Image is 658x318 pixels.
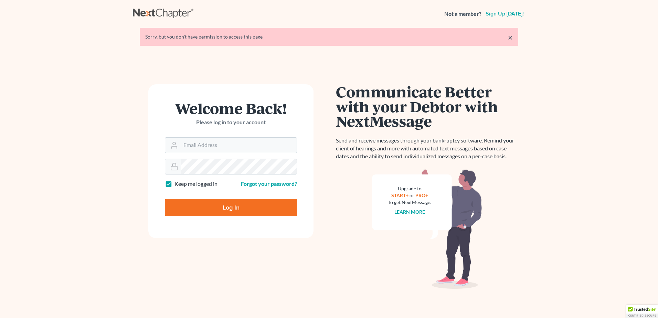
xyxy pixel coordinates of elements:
[389,185,431,192] div: Upgrade to
[389,199,431,206] div: to get NextMessage.
[181,138,297,153] input: Email Address
[165,101,297,116] h1: Welcome Back!
[508,33,513,42] a: ×
[484,11,525,17] a: Sign up [DATE]!
[444,10,481,18] strong: Not a member?
[174,180,217,188] label: Keep me logged in
[372,169,482,289] img: nextmessage_bg-59042aed3d76b12b5cd301f8e5b87938c9018125f34e5fa2b7a6b67550977c72.svg
[165,199,297,216] input: Log In
[392,192,409,198] a: START+
[626,305,658,318] div: TrustedSite Certified
[165,118,297,126] p: Please log in to your account
[410,192,415,198] span: or
[241,180,297,187] a: Forgot your password?
[336,137,518,160] p: Send and receive messages through your bankruptcy software. Remind your client of hearings and mo...
[416,192,428,198] a: PRO+
[145,33,513,40] div: Sorry, but you don't have permission to access this page
[336,84,518,128] h1: Communicate Better with your Debtor with NextMessage
[395,209,425,215] a: Learn more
